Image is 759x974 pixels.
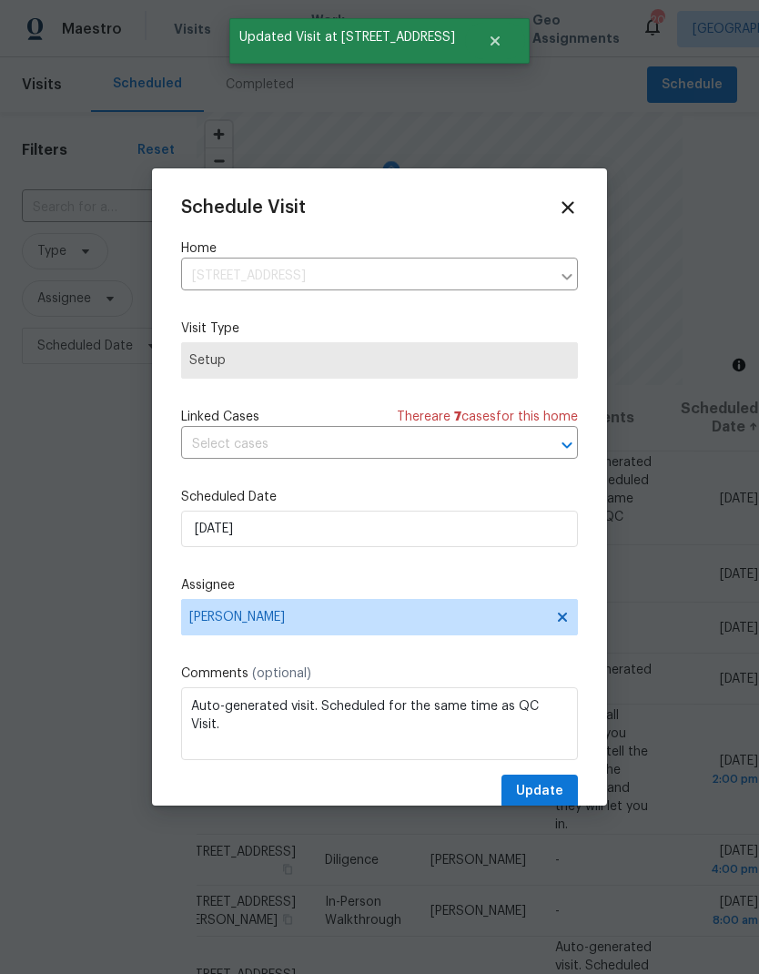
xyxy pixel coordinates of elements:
span: Setup [189,351,570,370]
label: Scheduled Date [181,488,578,506]
textarea: Auto-generated visit. Scheduled for the same time as QC Visit. [181,687,578,760]
span: Update [516,780,563,803]
span: [PERSON_NAME] [189,610,546,624]
span: Updated Visit at [STREET_ADDRESS] [229,18,465,56]
button: Open [554,432,580,458]
button: Close [465,23,525,59]
button: Update [501,775,578,808]
input: M/D/YYYY [181,511,578,547]
label: Visit Type [181,320,578,338]
span: Linked Cases [181,408,259,426]
input: Enter in an address [181,262,551,290]
span: There are case s for this home [397,408,578,426]
span: 7 [454,411,461,423]
span: (optional) [252,667,311,680]
label: Home [181,239,578,258]
span: Close [558,198,578,218]
span: Schedule Visit [181,198,306,217]
label: Comments [181,665,578,683]
input: Select cases [181,431,527,459]
label: Assignee [181,576,578,594]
